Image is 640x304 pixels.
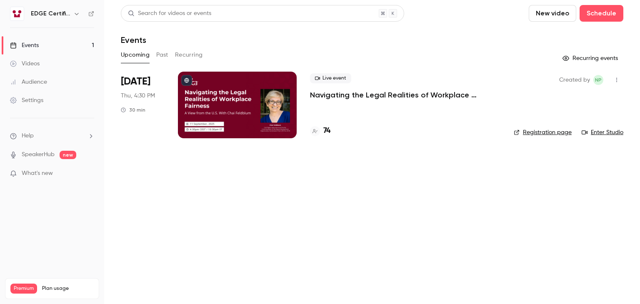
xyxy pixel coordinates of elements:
[529,5,576,22] button: New video
[593,75,603,85] span: Nina Pearson
[323,125,330,137] h4: 74
[10,132,94,140] li: help-dropdown-opener
[42,285,94,292] span: Plan usage
[10,96,43,105] div: Settings
[22,150,55,159] a: SpeakerHub
[310,73,351,83] span: Live event
[60,151,76,159] span: new
[559,75,590,85] span: Created by
[595,75,602,85] span: NP
[175,48,203,62] button: Recurring
[580,5,623,22] button: Schedule
[10,78,47,86] div: Audience
[121,35,146,45] h1: Events
[10,41,39,50] div: Events
[128,9,211,18] div: Search for videos or events
[514,128,572,137] a: Registration page
[310,125,330,137] a: 74
[10,284,37,294] span: Premium
[10,60,40,68] div: Videos
[22,169,53,178] span: What's new
[31,10,70,18] h6: EDGE Certification
[310,90,500,100] a: Navigating the Legal Realities of Workplace Fairness, a View from the U.S. With [PERSON_NAME]
[22,132,34,140] span: Help
[10,7,24,20] img: EDGE Certification
[156,48,168,62] button: Past
[121,92,155,100] span: Thu, 4:30 PM
[121,72,165,138] div: Sep 11 Thu, 4:30 PM (Europe/Zurich)
[559,52,623,65] button: Recurring events
[121,107,145,113] div: 30 min
[121,75,150,88] span: [DATE]
[121,48,150,62] button: Upcoming
[582,128,623,137] a: Enter Studio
